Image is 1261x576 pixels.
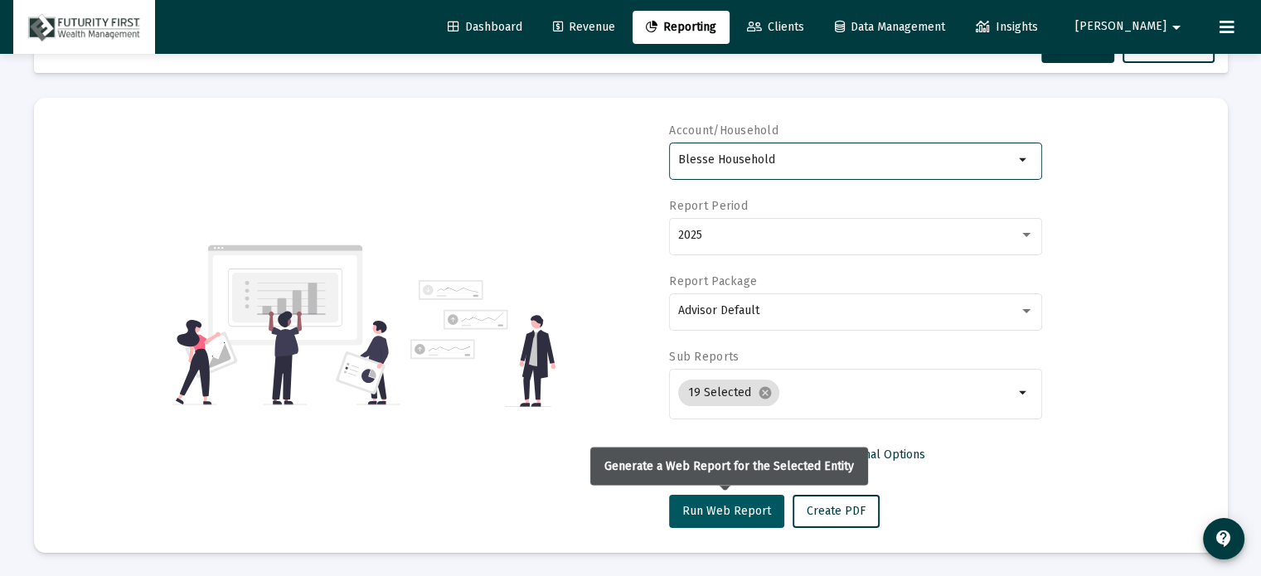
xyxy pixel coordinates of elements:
a: Reporting [633,11,730,44]
a: Clients [734,11,817,44]
span: Dashboard [448,20,522,34]
a: Revenue [540,11,628,44]
a: Data Management [822,11,958,44]
span: Advisor Default [678,303,759,317]
span: Insights [976,20,1038,34]
span: Create PDF [807,504,866,518]
span: Revenue [553,20,615,34]
mat-chip: 19 Selected [678,380,779,406]
mat-icon: contact_support [1214,529,1234,549]
span: Additional Options [828,448,925,462]
span: [PERSON_NAME] [1075,20,1166,34]
img: reporting-alt [410,280,555,407]
span: Select Custom Period [682,448,798,462]
mat-icon: arrow_drop_down [1014,383,1034,403]
a: Insights [963,11,1051,44]
img: Dashboard [26,11,143,44]
mat-icon: arrow_drop_down [1166,11,1186,44]
button: Run Web Report [669,495,784,528]
label: Report Period [669,199,748,213]
span: Run Web Report [682,504,771,518]
button: [PERSON_NAME] [1055,10,1206,43]
span: Reporting [646,20,716,34]
span: 2025 [678,228,702,242]
span: Data Management [835,20,945,34]
a: Dashboard [434,11,536,44]
mat-chip-list: Selection [678,376,1014,409]
mat-icon: arrow_drop_down [1014,150,1034,170]
label: Account/Household [669,123,778,138]
img: reporting [172,243,400,407]
mat-icon: cancel [758,385,773,400]
label: Sub Reports [669,350,739,364]
label: Report Package [669,274,757,288]
button: Create PDF [793,495,880,528]
span: Clients [747,20,804,34]
input: Search or select an account or household [678,153,1014,167]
